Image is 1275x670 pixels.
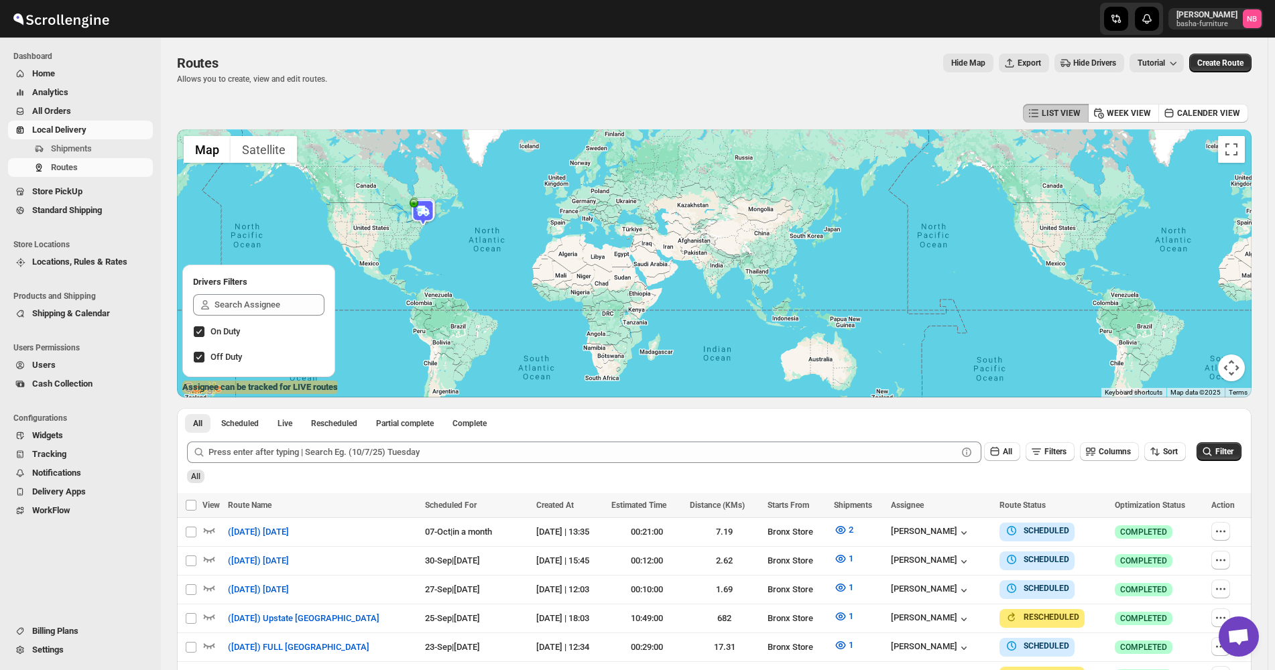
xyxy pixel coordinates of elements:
button: Users [8,356,153,375]
button: Toggle fullscreen view [1218,136,1245,163]
button: All routes [185,414,210,433]
span: Create Route [1197,58,1243,68]
span: Live [278,418,292,429]
button: Map action label [943,54,993,72]
span: Routes [51,162,78,172]
span: Map data ©2025 [1170,389,1221,396]
span: Sort [1163,447,1178,456]
p: Allows you to create, view and edit routes. [177,74,327,84]
div: [DATE] | 12:03 [536,583,603,596]
button: SCHEDULED [1005,582,1069,595]
b: SCHEDULED [1024,526,1069,535]
span: Columns [1099,447,1131,456]
div: 00:21:00 [611,525,681,539]
div: [DATE] | 15:45 [536,554,603,567]
span: COMPLETED [1120,613,1167,624]
span: 1 [849,582,853,592]
span: ([DATE]) [DATE] [228,583,289,596]
button: All [984,442,1020,461]
button: ([DATE]) [DATE] [220,521,297,543]
div: Bronx Store [768,612,826,625]
button: Shipments [8,139,153,158]
p: [PERSON_NAME] [1176,9,1237,20]
span: 23-Sep | [DATE] [425,642,480,652]
button: Routes [8,158,153,177]
div: 00:29:00 [611,641,681,654]
div: [DATE] | 18:03 [536,612,603,625]
button: [PERSON_NAME] [891,526,971,539]
button: 1 [826,577,861,598]
button: ([DATE]) FULL [GEOGRAPHIC_DATA] [220,636,377,658]
button: WEEK VIEW [1088,104,1159,123]
span: LIST VIEW [1042,108,1081,119]
h2: Drivers Filters [193,275,324,289]
button: Locations, Rules & Rates [8,253,153,271]
span: All Orders [32,106,71,116]
span: Store Locations [13,239,154,250]
span: 25-Sep | [DATE] [425,613,480,623]
span: Notifications [32,468,81,478]
button: Map camera controls [1218,354,1245,381]
span: All [191,472,200,481]
span: Route Name [228,500,271,510]
button: Keyboard shortcuts [1105,388,1162,397]
span: WEEK VIEW [1107,108,1151,119]
div: 1.69 [690,583,760,596]
button: Filters [1026,442,1075,461]
span: ([DATE]) FULL [GEOGRAPHIC_DATA] [228,641,369,654]
span: ([DATE]) Upstate [GEOGRAPHIC_DATA] [228,612,379,625]
button: [PERSON_NAME] [891,555,971,568]
button: Settings [8,641,153,659]
span: Widgets [32,430,63,440]
span: Optimization Status [1115,500,1185,510]
span: Settings [32,645,64,655]
span: Home [32,68,55,78]
button: Notifications [8,464,153,482]
a: Terms (opens in new tab) [1229,389,1248,396]
span: Filters [1044,447,1067,456]
button: 1 [826,606,861,627]
button: Filter [1197,442,1241,461]
span: Tracking [32,449,66,459]
div: [PERSON_NAME] [891,641,971,655]
span: 2 [849,525,853,535]
button: Delivery Apps [8,482,153,501]
span: All [193,418,202,429]
span: Users [32,360,56,370]
span: Hide Map [951,58,985,68]
button: ([DATE]) Upstate [GEOGRAPHIC_DATA] [220,608,387,629]
span: 1 [849,611,853,621]
img: Google [180,380,225,397]
b: SCHEDULED [1024,641,1069,651]
span: Products and Shipping [13,291,154,301]
button: ([DATE]) [DATE] [220,579,297,600]
span: 30-Sep | [DATE] [425,555,480,565]
button: Tutorial [1130,54,1184,72]
div: 2.62 [690,554,760,567]
div: [DATE] | 13:35 [536,525,603,539]
button: Widgets [8,426,153,445]
span: Complete [452,418,487,429]
button: Columns [1080,442,1139,461]
span: Cash Collection [32,379,93,389]
span: View [202,500,220,510]
button: Home [8,64,153,83]
div: [PERSON_NAME] [891,612,971,626]
button: ([DATE]) [DATE] [220,550,297,572]
span: 27-Sep | [DATE] [425,584,480,594]
button: [PERSON_NAME] [891,584,971,597]
button: SCHEDULED [1005,639,1069,653]
button: SCHEDULED [1005,524,1069,537]
div: 17.31 [690,641,760,654]
b: SCHEDULED [1024,555,1069,564]
button: Shipping & Calendar [8,304,153,323]
button: 1 [826,634,861,656]
button: Create Route [1189,54,1252,72]
button: 2 [826,519,861,541]
span: COMPLETED [1120,642,1167,653]
span: Shipments [834,500,872,510]
a: Open this area in Google Maps (opens a new window) [180,380,225,397]
button: Export [999,54,1049,72]
span: Distance (KMs) [690,500,745,510]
